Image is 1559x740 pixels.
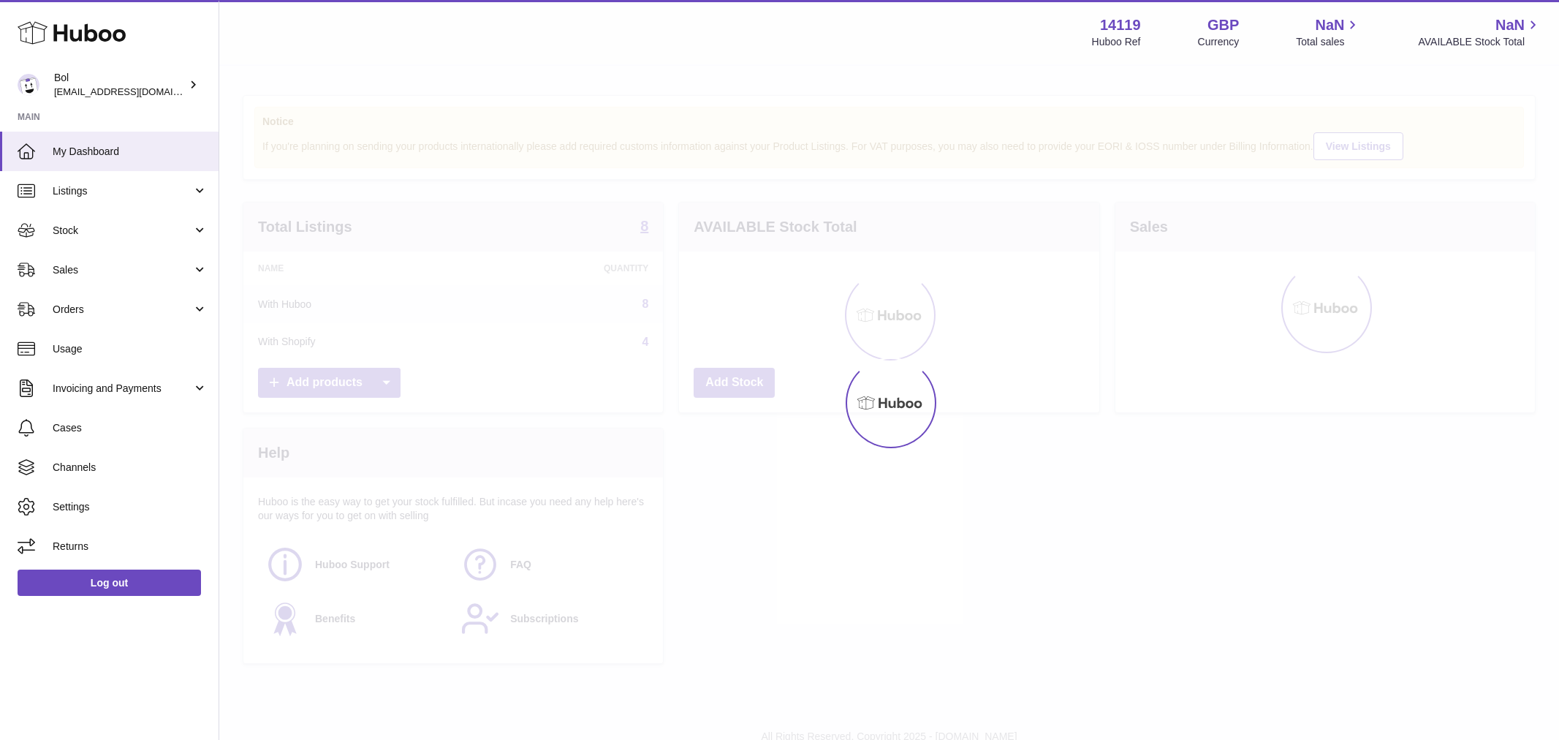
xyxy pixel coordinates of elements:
[1418,15,1541,49] a: NaN AVAILABLE Stock Total
[53,540,208,554] span: Returns
[53,421,208,435] span: Cases
[53,303,192,317] span: Orders
[18,74,39,96] img: internalAdmin-14119@internal.huboo.com
[53,224,192,238] span: Stock
[53,184,192,198] span: Listings
[1092,35,1141,49] div: Huboo Ref
[18,570,201,596] a: Log out
[53,263,192,277] span: Sales
[1418,35,1541,49] span: AVAILABLE Stock Total
[1296,35,1361,49] span: Total sales
[1495,15,1525,35] span: NaN
[1315,15,1344,35] span: NaN
[53,500,208,514] span: Settings
[1207,15,1239,35] strong: GBP
[53,461,208,475] span: Channels
[1100,15,1141,35] strong: 14119
[1296,15,1361,49] a: NaN Total sales
[1198,35,1240,49] div: Currency
[54,71,186,99] div: Bol
[53,145,208,159] span: My Dashboard
[53,382,192,396] span: Invoicing and Payments
[54,86,215,97] span: [EMAIL_ADDRESS][DOMAIN_NAME]
[53,342,208,356] span: Usage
